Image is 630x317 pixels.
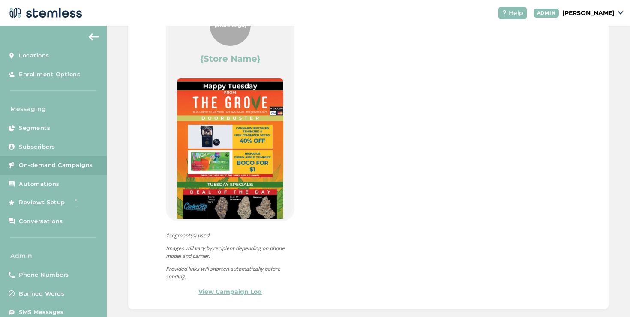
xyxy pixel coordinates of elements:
a: View Campaign Log [198,287,262,296]
label: {Store Name} [200,53,261,65]
img: glitter-stars-b7820f95.gif [72,194,89,211]
span: Conversations [19,217,63,226]
span: Enrollment Options [19,70,80,79]
img: icon_down-arrow-small-66adaf34.svg [618,11,623,15]
img: icon-help-white-03924b79.svg [502,10,507,15]
iframe: Chat Widget [587,276,630,317]
p: [PERSON_NAME] [562,9,615,18]
div: ADMIN [534,9,559,18]
span: Segments [19,124,50,132]
span: segment(s) used [166,232,294,239]
img: logo-dark-0685b13c.svg [7,4,82,21]
p: Images will vary by recipient depending on phone model and carrier. [166,245,294,260]
span: Phone Numbers [19,271,69,279]
strong: 1 [166,232,169,239]
p: Provided links will shorten automatically before sending. [166,265,294,281]
span: Banned Words [19,290,64,298]
span: Locations [19,51,49,60]
span: Reviews Setup [19,198,65,207]
span: Automations [19,180,60,188]
img: icon-arrow-back-accent-c549486e.svg [89,33,99,40]
span: {Store Logo} [214,21,246,29]
span: On-demand Campaigns [19,161,93,170]
span: Subscribers [19,143,55,151]
span: Help [509,9,523,18]
span: SMS Messages [19,308,63,317]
